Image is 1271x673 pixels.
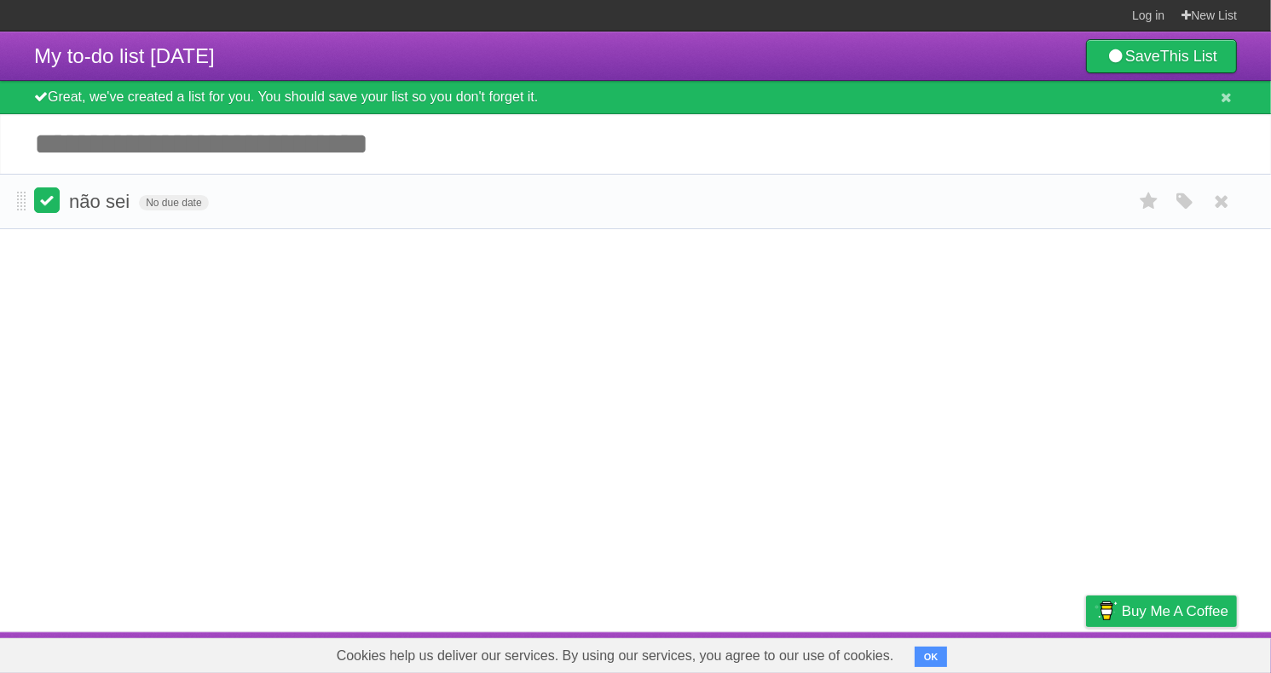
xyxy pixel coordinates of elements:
span: Buy me a coffee [1122,596,1228,626]
img: Buy me a coffee [1095,596,1118,625]
a: About [859,636,895,669]
span: Cookies help us deliver our services. By using our services, you agree to our use of cookies. [320,639,911,673]
b: This List [1160,48,1217,65]
a: Terms [1006,636,1043,669]
span: não sei [69,191,134,212]
a: Privacy [1064,636,1108,669]
label: Star task [1133,187,1165,216]
a: Developers [916,636,985,669]
label: Done [34,187,60,213]
span: No due date [139,195,208,210]
a: Buy me a coffee [1086,595,1237,627]
span: My to-do list [DATE] [34,44,215,67]
a: Suggest a feature [1129,636,1237,669]
a: SaveThis List [1086,39,1237,73]
button: OK [915,647,948,667]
